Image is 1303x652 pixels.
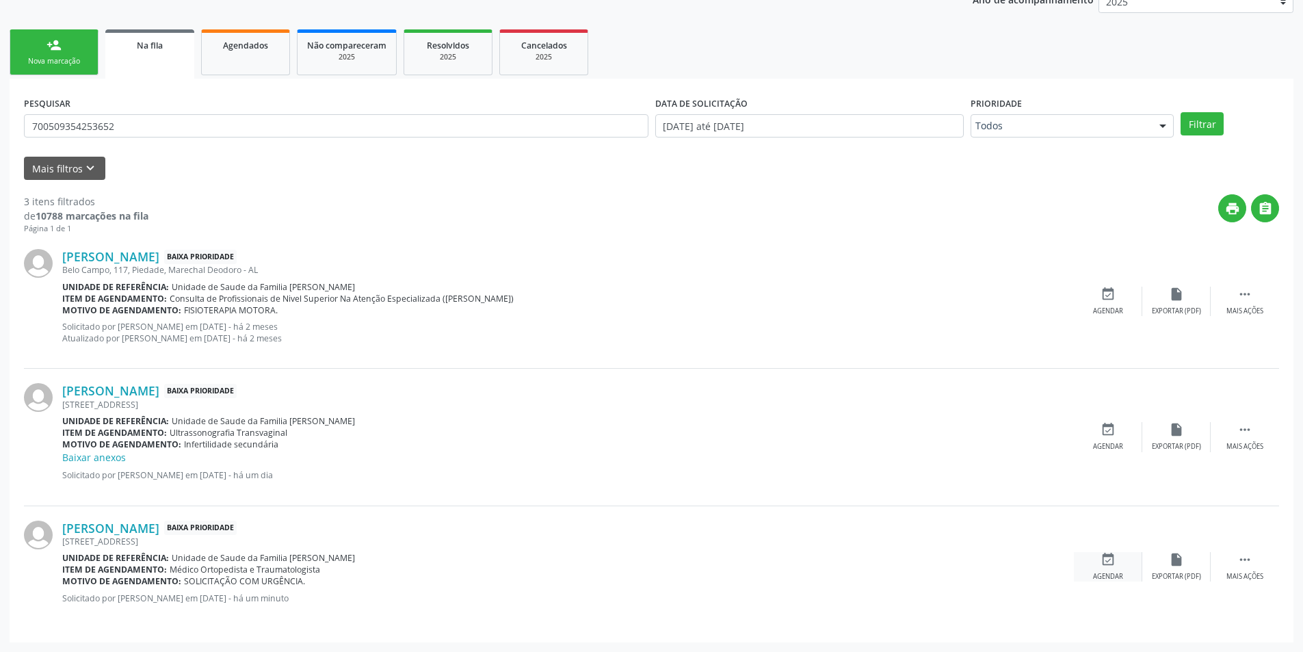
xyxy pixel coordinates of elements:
[172,281,355,293] span: Unidade de Saude da Familia [PERSON_NAME]
[1101,422,1116,437] i: event_available
[427,40,469,51] span: Resolvidos
[62,521,159,536] a: [PERSON_NAME]
[24,249,53,278] img: img
[62,564,167,575] b: Item de agendamento:
[62,469,1074,481] p: Solicitado por [PERSON_NAME] em [DATE] - há um dia
[62,264,1074,276] div: Belo Campo, 117, Piedade, Marechal Deodoro - AL
[47,38,62,53] div: person_add
[975,119,1146,133] span: Todos
[62,592,1074,604] p: Solicitado por [PERSON_NAME] em [DATE] - há um minuto
[137,40,163,51] span: Na fila
[1169,422,1184,437] i: insert_drive_file
[62,281,169,293] b: Unidade de referência:
[1152,307,1201,316] div: Exportar (PDF)
[164,384,237,398] span: Baixa Prioridade
[1251,194,1279,222] button: 
[184,575,305,587] span: SOLICITAÇÃO COM URGÊNCIA.
[1237,552,1252,567] i: 
[1152,442,1201,452] div: Exportar (PDF)
[170,427,287,439] span: Ultrassonografia Transvaginal
[62,383,159,398] a: [PERSON_NAME]
[414,52,482,62] div: 2025
[655,114,964,138] input: Selecione um intervalo
[1237,287,1252,302] i: 
[1101,552,1116,567] i: event_available
[62,575,181,587] b: Motivo de agendamento:
[62,321,1074,344] p: Solicitado por [PERSON_NAME] em [DATE] - há 2 meses Atualizado por [PERSON_NAME] em [DATE] - há 2...
[1226,307,1263,316] div: Mais ações
[1152,572,1201,582] div: Exportar (PDF)
[1093,442,1123,452] div: Agendar
[62,304,181,316] b: Motivo de agendamento:
[24,223,148,235] div: Página 1 de 1
[1093,307,1123,316] div: Agendar
[24,194,148,209] div: 3 itens filtrados
[307,52,386,62] div: 2025
[62,293,167,304] b: Item de agendamento:
[62,439,181,450] b: Motivo de agendamento:
[184,304,278,316] span: FISIOTERAPIA MOTORA.
[164,521,237,535] span: Baixa Prioridade
[1237,422,1252,437] i: 
[1169,552,1184,567] i: insert_drive_file
[24,383,53,412] img: img
[1181,112,1224,135] button: Filtrar
[1225,201,1240,216] i: print
[20,56,88,66] div: Nova marcação
[170,293,514,304] span: Consulta de Profissionais de Nivel Superior Na Atenção Especializada ([PERSON_NAME])
[62,451,126,464] a: Baixar anexos
[62,427,167,439] b: Item de agendamento:
[184,439,278,450] span: Infertilidade secundária
[307,40,386,51] span: Não compareceram
[971,93,1022,114] label: Prioridade
[24,93,70,114] label: PESQUISAR
[1226,572,1263,582] div: Mais ações
[62,249,159,264] a: [PERSON_NAME]
[1218,194,1246,222] button: print
[223,40,268,51] span: Agendados
[36,209,148,222] strong: 10788 marcações na fila
[655,93,748,114] label: DATA DE SOLICITAÇÃO
[62,552,169,564] b: Unidade de referência:
[1169,287,1184,302] i: insert_drive_file
[83,161,98,176] i: keyboard_arrow_down
[1258,201,1273,216] i: 
[170,564,320,575] span: Médico Ortopedista e Traumatologista
[24,521,53,549] img: img
[521,40,567,51] span: Cancelados
[62,415,169,427] b: Unidade de referência:
[172,552,355,564] span: Unidade de Saude da Familia [PERSON_NAME]
[172,415,355,427] span: Unidade de Saude da Familia [PERSON_NAME]
[24,209,148,223] div: de
[62,399,1074,410] div: [STREET_ADDRESS]
[164,250,237,264] span: Baixa Prioridade
[510,52,578,62] div: 2025
[1093,572,1123,582] div: Agendar
[1101,287,1116,302] i: event_available
[1226,442,1263,452] div: Mais ações
[24,114,648,138] input: Nome, CNS
[62,536,1074,547] div: [STREET_ADDRESS]
[24,157,105,181] button: Mais filtroskeyboard_arrow_down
